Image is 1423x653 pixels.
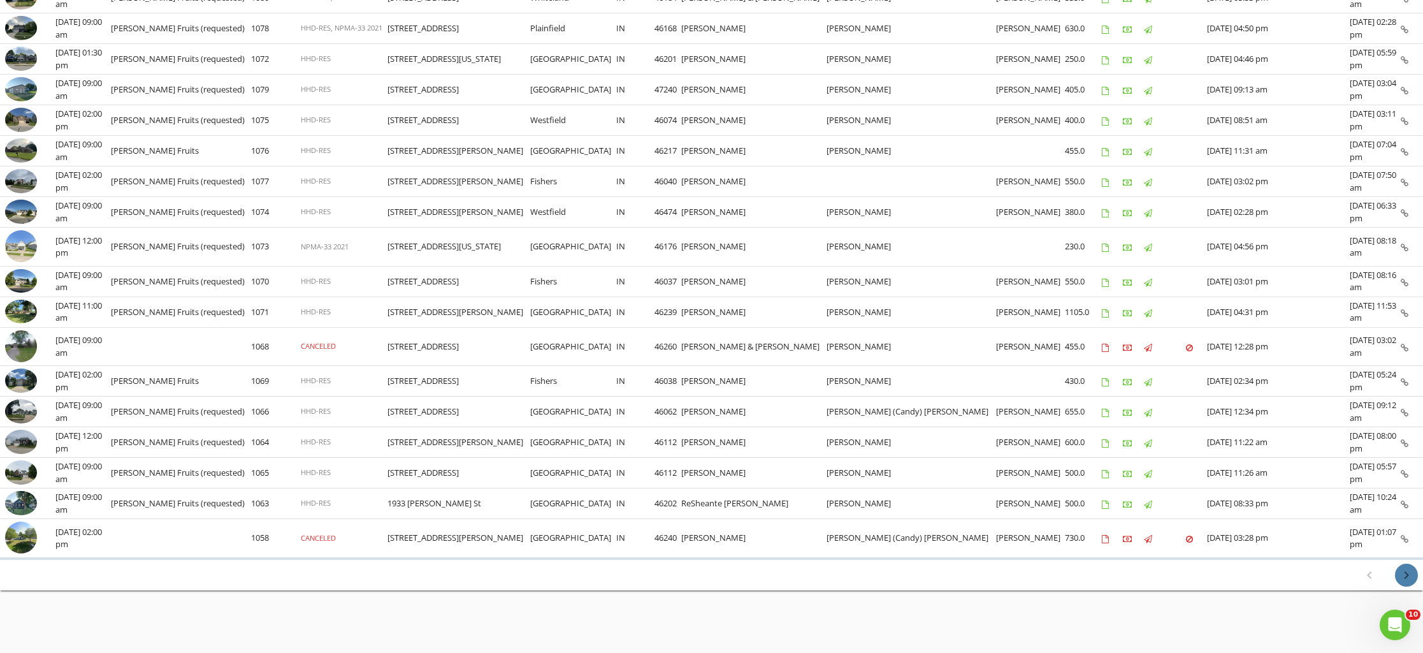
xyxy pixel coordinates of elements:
[387,297,530,327] td: [STREET_ADDRESS][PERSON_NAME]
[1350,266,1401,297] td: [DATE] 08:16 am
[996,488,1065,519] td: [PERSON_NAME]
[654,519,681,558] td: 46240
[5,330,37,362] img: streetview
[996,197,1065,228] td: [PERSON_NAME]
[251,397,301,427] td: 1066
[616,266,654,297] td: IN
[1350,13,1401,44] td: [DATE] 02:28 pm
[1065,136,1102,166] td: 455.0
[251,197,301,228] td: 1074
[301,341,336,351] span: CANCELED
[654,228,681,267] td: 46176
[1065,397,1102,427] td: 655.0
[55,519,111,558] td: [DATE] 02:00 pm
[1350,166,1401,197] td: [DATE] 07:50 am
[5,399,37,423] img: 9179598%2Fcover_photos%2F8yLJkcJOlLLvP7byuRta%2Fsmall.9179598-1754397606102
[111,105,252,136] td: [PERSON_NAME] Fruits (requested)
[530,266,616,297] td: Fishers
[251,166,301,197] td: 1077
[1350,327,1401,366] td: [DATE] 03:02 am
[530,136,616,166] td: [GEOGRAPHIC_DATA]
[827,13,996,44] td: [PERSON_NAME]
[301,376,331,385] span: HHD-RES
[616,519,654,558] td: IN
[827,197,996,228] td: [PERSON_NAME]
[827,488,996,519] td: [PERSON_NAME]
[827,228,996,267] td: [PERSON_NAME]
[251,266,301,297] td: 1070
[654,166,681,197] td: 46040
[1065,458,1102,488] td: 500.0
[301,242,349,251] span: NPMA-33 2021
[996,166,1065,197] td: [PERSON_NAME]
[251,366,301,397] td: 1069
[301,23,382,33] span: HHD-RES, NPMA-33 2021
[387,427,530,458] td: [STREET_ADDRESS][PERSON_NAME]
[111,458,252,488] td: [PERSON_NAME] Fruits (requested)
[616,136,654,166] td: IN
[55,327,111,366] td: [DATE] 09:00 am
[387,397,530,427] td: [STREET_ADDRESS]
[251,427,301,458] td: 1064
[681,266,827,297] td: [PERSON_NAME]
[55,458,111,488] td: [DATE] 09:00 am
[5,138,37,162] img: 9257227%2Fcover_photos%2F3BhCVKL10dUszCq8Gy3W%2Fsmall.9257227-1755089251414
[1406,610,1420,620] span: 10
[301,467,331,477] span: HHD-RES
[681,44,827,75] td: [PERSON_NAME]
[1065,44,1102,75] td: 250.0
[530,397,616,427] td: [GEOGRAPHIC_DATA]
[827,75,996,105] td: [PERSON_NAME]
[1207,105,1350,136] td: [DATE] 08:51 am
[5,230,37,262] img: streetview
[301,145,331,155] span: HHD-RES
[251,228,301,267] td: 1073
[301,84,331,94] span: HHD-RES
[827,136,996,166] td: [PERSON_NAME]
[654,136,681,166] td: 46217
[5,369,37,392] img: 9205916%2Fcover_photos%2FNwzcQDDv6pWDQFjfEhZa%2Fsmall.9205916-1754415632527
[1207,228,1350,267] td: [DATE] 04:56 pm
[1207,327,1350,366] td: [DATE] 12:28 pm
[387,166,530,197] td: [STREET_ADDRESS][PERSON_NAME]
[616,228,654,267] td: IN
[530,105,616,136] td: Westfield
[111,13,252,44] td: [PERSON_NAME] Fruits (requested)
[55,75,111,105] td: [DATE] 09:00 am
[530,75,616,105] td: [GEOGRAPHIC_DATA]
[387,266,530,297] td: [STREET_ADDRESS]
[530,228,616,267] td: [GEOGRAPHIC_DATA]
[301,176,331,186] span: HHD-RES
[1065,228,1102,267] td: 230.0
[530,44,616,75] td: [GEOGRAPHIC_DATA]
[1395,564,1418,587] button: Next page
[996,327,1065,366] td: [PERSON_NAME]
[1350,366,1401,397] td: [DATE] 05:24 pm
[530,297,616,327] td: [GEOGRAPHIC_DATA]
[387,13,530,44] td: [STREET_ADDRESS]
[5,460,37,484] img: 9178946%2Fcover_photos%2FnSZ5expDHOooUYVEQwmC%2Fsmall.9178946-1754311446083
[616,488,654,519] td: IN
[996,297,1065,327] td: [PERSON_NAME]
[55,197,111,228] td: [DATE] 09:00 am
[1065,105,1102,136] td: 400.0
[387,197,530,228] td: [STREET_ADDRESS][PERSON_NAME]
[681,75,827,105] td: [PERSON_NAME]
[681,136,827,166] td: [PERSON_NAME]
[681,366,827,397] td: [PERSON_NAME]
[616,44,654,75] td: IN
[1380,610,1410,640] iframe: Intercom live chat
[996,105,1065,136] td: [PERSON_NAME]
[111,166,252,197] td: [PERSON_NAME] Fruits (requested)
[616,427,654,458] td: IN
[387,458,530,488] td: [STREET_ADDRESS]
[251,105,301,136] td: 1075
[1207,366,1350,397] td: [DATE] 02:34 pm
[1207,197,1350,228] td: [DATE] 02:28 pm
[1207,136,1350,166] td: [DATE] 11:31 am
[616,75,654,105] td: IN
[1207,13,1350,44] td: [DATE] 04:50 pm
[654,75,681,105] td: 47240
[1350,75,1401,105] td: [DATE] 03:04 pm
[530,13,616,44] td: Plainfield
